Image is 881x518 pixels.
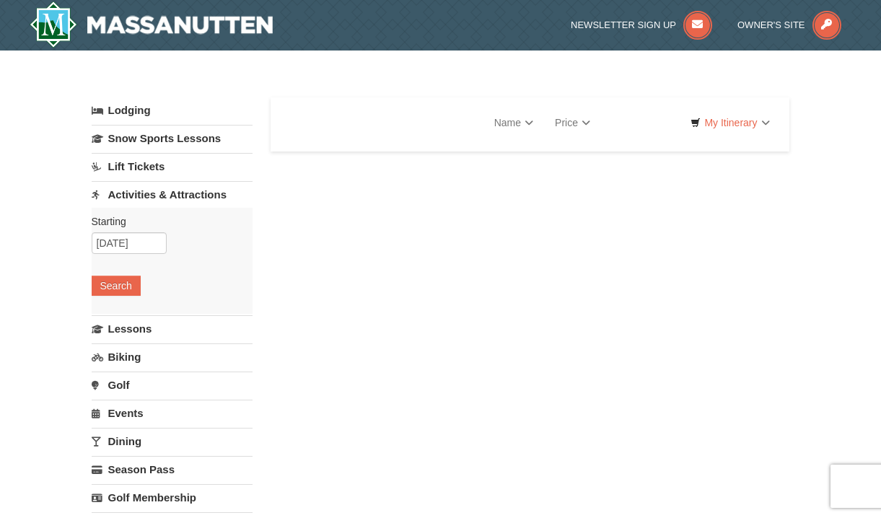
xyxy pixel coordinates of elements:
a: Activities & Attractions [92,181,253,208]
a: Season Pass [92,456,253,483]
a: My Itinerary [681,112,779,133]
span: Newsletter Sign Up [571,19,676,30]
label: Starting [92,214,242,229]
a: Owner's Site [737,19,841,30]
a: Dining [92,428,253,455]
a: Name [483,108,544,137]
span: Owner's Site [737,19,805,30]
a: Lift Tickets [92,153,253,180]
a: Lodging [92,97,253,123]
a: Massanutten Resort [30,1,273,48]
a: Golf Membership [92,484,253,511]
a: Price [544,108,601,137]
a: Newsletter Sign Up [571,19,712,30]
a: Golf [92,372,253,398]
a: Events [92,400,253,426]
img: Massanutten Resort Logo [30,1,273,48]
button: Search [92,276,141,296]
a: Biking [92,343,253,370]
a: Snow Sports Lessons [92,125,253,152]
a: Lessons [92,315,253,342]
